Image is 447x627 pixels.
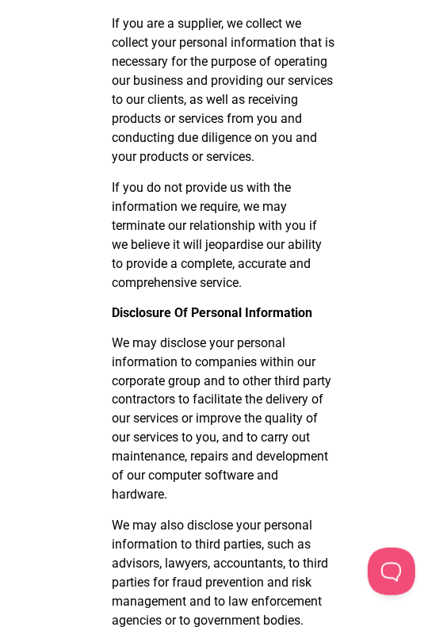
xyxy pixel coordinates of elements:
[112,334,335,505] p: We may disclose your personal information to companies within our corporate group and to other th...
[112,14,335,166] p: If you are a supplier, we collect we collect your personal information that is necessary for the ...
[368,548,415,595] iframe: Toggle Customer Support
[112,178,335,292] p: If you do not provide us with the information we require, we may terminate our relationship with ...
[112,305,312,320] strong: Disclosure Of Personal Information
